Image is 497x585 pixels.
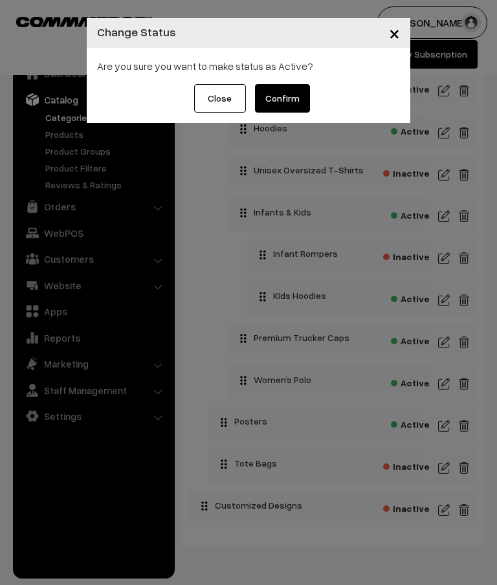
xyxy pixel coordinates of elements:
[97,23,176,41] h4: Change Status
[379,13,410,53] button: Close
[97,58,400,74] div: Are you sure you want to make status as Active?
[255,84,310,113] button: Confirm
[389,21,400,45] span: ×
[194,84,246,113] button: Close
